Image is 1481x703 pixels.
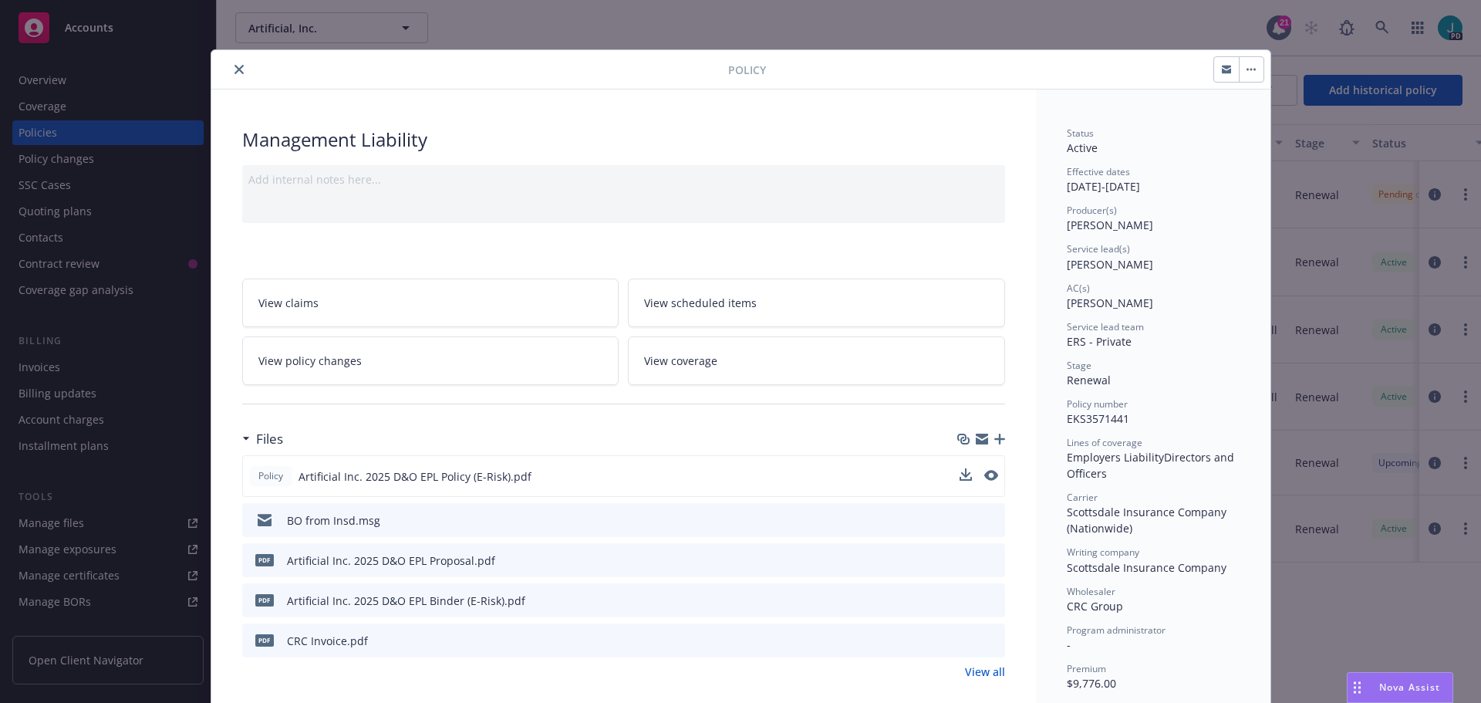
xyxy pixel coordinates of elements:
[1347,672,1453,703] button: Nova Assist
[1067,334,1132,349] span: ERS - Private
[1067,450,1164,465] span: Employers Liability
[1067,165,1240,194] div: [DATE] - [DATE]
[242,336,619,385] a: View policy changes
[230,60,248,79] button: close
[1067,165,1130,178] span: Effective dates
[960,633,973,649] button: download file
[1067,140,1098,155] span: Active
[960,468,972,485] button: download file
[242,429,283,449] div: Files
[628,336,1005,385] a: View coverage
[960,512,973,529] button: download file
[287,512,380,529] div: BO from Insd.msg
[255,554,274,566] span: pdf
[1067,282,1090,295] span: AC(s)
[1067,127,1094,140] span: Status
[1067,599,1123,613] span: CRC Group
[1067,505,1230,536] span: Scottsdale Insurance Company (Nationwide)
[1067,560,1226,575] span: Scottsdale Insurance Company
[1067,242,1130,255] span: Service lead(s)
[255,634,274,646] span: pdf
[1067,624,1166,637] span: Program administrator
[1067,397,1128,411] span: Policy number
[287,553,495,569] div: Artificial Inc. 2025 D&O EPL Proposal.pdf
[242,127,1005,153] div: Management Liability
[258,295,319,311] span: View claims
[299,468,531,485] span: Artificial Inc. 2025 D&O EPL Policy (E-Risk).pdf
[644,353,717,369] span: View coverage
[287,633,368,649] div: CRC Invoice.pdf
[728,62,766,78] span: Policy
[1067,662,1106,675] span: Premium
[1067,218,1153,232] span: [PERSON_NAME]
[1067,257,1153,272] span: [PERSON_NAME]
[965,664,1005,680] a: View all
[287,593,525,609] div: Artificial Inc. 2025 D&O EPL Binder (E-Risk).pdf
[1067,585,1115,598] span: Wholesaler
[985,512,999,529] button: preview file
[1067,359,1091,372] span: Stage
[255,594,274,606] span: pdf
[1067,320,1144,333] span: Service lead team
[1067,546,1139,559] span: Writing company
[1067,676,1116,691] span: $9,776.00
[1379,681,1440,694] span: Nova Assist
[960,553,973,569] button: download file
[1067,436,1142,449] span: Lines of coverage
[1067,491,1098,504] span: Carrier
[960,593,973,609] button: download file
[242,279,619,327] a: View claims
[1067,296,1153,310] span: [PERSON_NAME]
[256,429,283,449] h3: Files
[255,469,286,483] span: Policy
[1348,673,1367,702] div: Drag to move
[1067,411,1129,426] span: EKS3571441
[985,633,999,649] button: preview file
[628,279,1005,327] a: View scheduled items
[1067,637,1071,652] span: -
[1067,373,1111,387] span: Renewal
[258,353,362,369] span: View policy changes
[248,171,999,188] div: Add internal notes here...
[984,468,998,485] button: preview file
[1067,204,1117,217] span: Producer(s)
[984,470,998,481] button: preview file
[985,593,999,609] button: preview file
[985,553,999,569] button: preview file
[1067,450,1237,481] span: Directors and Officers
[960,468,972,481] button: download file
[644,295,757,311] span: View scheduled items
